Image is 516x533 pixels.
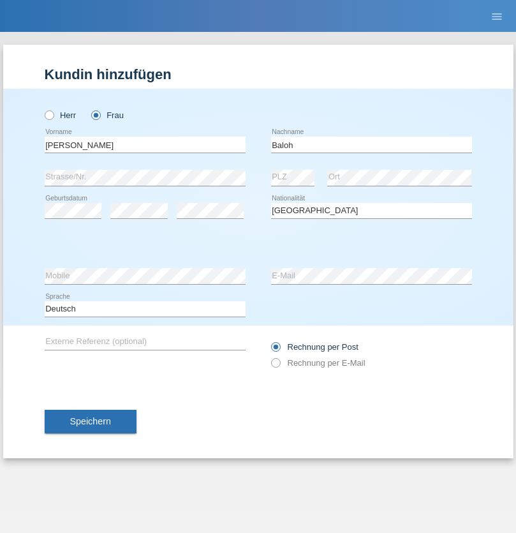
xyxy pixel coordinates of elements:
[484,12,510,20] a: menu
[70,416,111,426] span: Speichern
[45,110,53,119] input: Herr
[91,110,100,119] input: Frau
[45,110,77,120] label: Herr
[271,342,279,358] input: Rechnung per Post
[271,358,279,374] input: Rechnung per E-Mail
[45,66,472,82] h1: Kundin hinzufügen
[490,10,503,23] i: menu
[271,358,365,368] label: Rechnung per E-Mail
[271,342,358,352] label: Rechnung per Post
[45,410,136,434] button: Speichern
[91,110,124,120] label: Frau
